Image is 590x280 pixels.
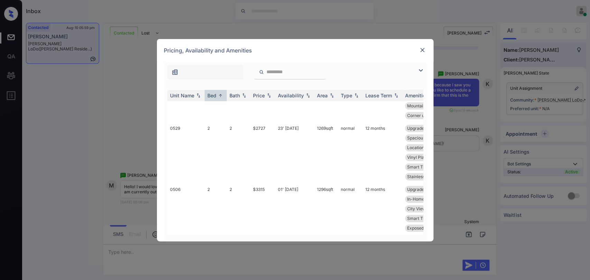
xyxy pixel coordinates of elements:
div: Type [341,93,352,98]
td: 01' [DATE] [275,183,314,234]
div: Bath [230,93,240,98]
img: icon-zuma [259,69,264,75]
img: sorting [328,93,335,98]
span: Vinyl Plank - R... [407,155,439,160]
td: 2 [227,122,250,183]
span: Smart Thermosta... [407,216,445,221]
td: normal [338,122,363,183]
span: Mountain View [407,103,436,108]
div: Price [253,93,265,98]
img: icon-zuma [416,66,425,75]
span: Location [407,145,424,150]
div: Pricing, Availability and Amenities [157,39,433,62]
img: close [419,47,426,54]
td: 1296 sqft [314,183,338,234]
td: 0529 [167,122,205,183]
td: 23' [DATE] [275,122,314,183]
span: Smart Thermosta... [407,164,445,170]
span: Stainless Steel... [407,174,439,179]
td: 1269 sqft [314,122,338,183]
td: 2 [227,183,250,234]
span: In-Home Washer ... [407,196,444,202]
td: normal [338,183,363,234]
span: Corner unit [407,113,429,118]
span: City View [407,206,426,211]
td: 12 months [363,122,402,183]
div: Unit Name [170,93,194,98]
div: Amenities [405,93,428,98]
td: 12 months [363,183,402,234]
span: Exposed Concret... [407,225,444,231]
img: sorting [353,93,360,98]
span: Upgrades: 2x2 [407,187,436,192]
td: 2 [205,122,227,183]
img: sorting [393,93,400,98]
img: icon-zuma [171,69,178,76]
td: $3315 [250,183,275,234]
img: sorting [305,93,311,98]
img: sorting [217,93,224,98]
div: Availability [278,93,304,98]
img: sorting [241,93,247,98]
td: $2727 [250,122,275,183]
img: sorting [195,93,202,98]
img: sorting [265,93,272,98]
span: Spacious Closet [407,135,439,141]
span: Upgrades: 2x2 [407,126,436,131]
td: 2 [205,183,227,234]
div: Bed [207,93,216,98]
div: Lease Term [365,93,392,98]
div: Area [317,93,328,98]
td: 0506 [167,183,205,234]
